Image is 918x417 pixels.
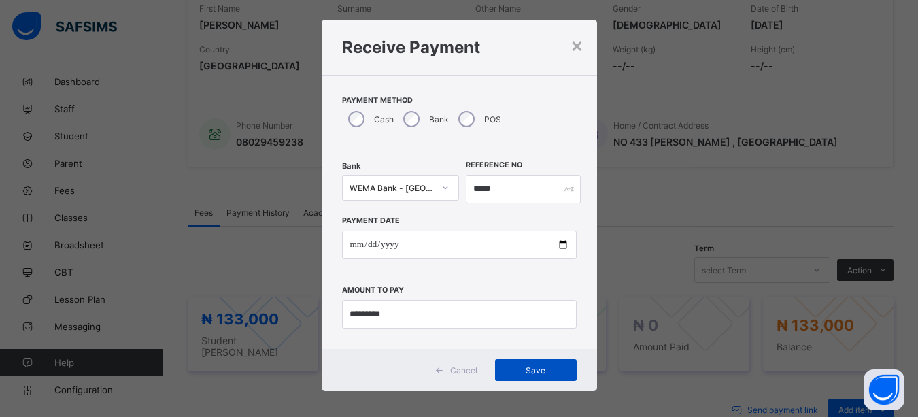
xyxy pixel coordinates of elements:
[342,37,577,57] h1: Receive Payment
[342,216,400,225] label: Payment Date
[450,365,477,376] span: Cancel
[342,96,577,105] span: Payment Method
[429,114,449,124] label: Bank
[571,33,583,56] div: ×
[864,369,904,410] button: Open asap
[350,183,435,193] div: WEMA Bank - [GEOGRAPHIC_DATA]
[466,161,522,169] label: Reference No
[374,114,394,124] label: Cash
[342,286,404,295] label: Amount to pay
[505,365,566,376] span: Save
[342,161,360,171] span: Bank
[484,114,501,124] label: POS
